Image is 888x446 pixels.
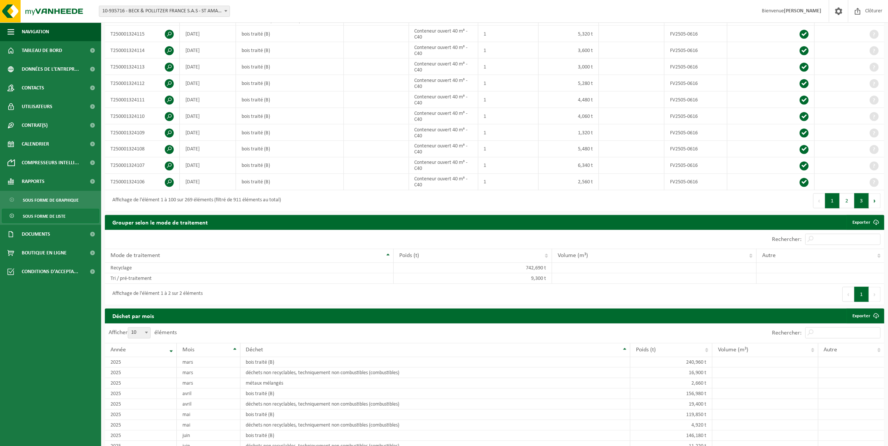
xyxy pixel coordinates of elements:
[240,410,631,420] td: bois traité (B)
[236,26,343,42] td: bois traité (B)
[105,263,394,274] td: Recyclage
[105,410,177,420] td: 2025
[105,215,215,230] h2: Grouper selon le mode de traitement
[177,431,240,441] td: juin
[105,125,180,141] td: T250001324109
[664,26,727,42] td: FV2505-0616
[784,8,821,14] strong: [PERSON_NAME]
[22,22,49,41] span: Navigation
[109,288,203,301] div: Affichage de l'élément 1 à 2 sur 2 éléments
[236,92,343,108] td: bois traité (B)
[664,125,727,141] td: FV2505-0616
[236,158,343,174] td: bois traité (B)
[478,141,539,158] td: 1
[664,42,727,59] td: FV2505-0616
[478,59,539,75] td: 1
[177,389,240,399] td: avril
[105,75,180,92] td: T250001324112
[109,194,281,208] div: Affichage de l'élément 1 à 100 sur 269 éléments (filtré de 911 éléments au total)
[409,158,478,174] td: Conteneur ouvert 40 m³ - C40
[182,347,194,353] span: Mois
[630,378,712,389] td: 2,660 t
[105,59,180,75] td: T250001324113
[177,399,240,410] td: avril
[180,59,236,75] td: [DATE]
[539,158,599,174] td: 6,340 t
[22,172,45,191] span: Rapports
[180,42,236,59] td: [DATE]
[630,357,712,368] td: 240,960 t
[236,59,343,75] td: bois traité (B)
[240,368,631,378] td: déchets non recyclables, techniquement non combustibles (combustibles)
[246,347,263,353] span: Déchet
[177,357,240,368] td: mars
[105,431,177,441] td: 2025
[630,368,712,378] td: 16,900 t
[2,193,99,207] a: Sous forme de graphique
[409,42,478,59] td: Conteneur ouvert 40 m³ - C40
[236,75,343,92] td: bois traité (B)
[180,141,236,158] td: [DATE]
[664,108,727,125] td: FV2505-0616
[236,42,343,59] td: bois traité (B)
[180,26,236,42] td: [DATE]
[240,399,631,410] td: déchets non recyclables, techniquement non combustibles (combustibles)
[128,327,151,339] span: 10
[478,75,539,92] td: 1
[409,59,478,75] td: Conteneur ouvert 40 m³ - C40
[664,174,727,190] td: FV2505-0616
[105,42,180,59] td: T250001324114
[236,125,343,141] td: bois traité (B)
[478,125,539,141] td: 1
[240,378,631,389] td: métaux mélangés
[664,141,727,158] td: FV2505-0616
[240,431,631,441] td: bois traité (B)
[846,215,884,230] a: Exporter
[22,79,44,97] span: Contacts
[99,6,230,16] span: 10-935716 - BECK & POLLITZER FRANCE S.A.S - ST AMAND LES EAUX
[664,158,727,174] td: FV2505-0616
[558,253,588,259] span: Volume (m³)
[869,193,881,208] button: Next
[478,26,539,42] td: 1
[409,125,478,141] td: Conteneur ouvert 40 m³ - C40
[762,253,776,259] span: Autre
[539,108,599,125] td: 4,060 t
[22,97,52,116] span: Utilisateurs
[177,378,240,389] td: mars
[630,420,712,431] td: 4,920 t
[105,378,177,389] td: 2025
[109,330,177,336] label: Afficher éléments
[636,347,656,353] span: Poids (t)
[105,92,180,108] td: T250001324111
[630,399,712,410] td: 19,400 t
[409,108,478,125] td: Conteneur ouvert 40 m³ - C40
[180,125,236,141] td: [DATE]
[110,347,126,353] span: Année
[409,26,478,42] td: Conteneur ouvert 40 m³ - C40
[105,158,180,174] td: T250001324107
[236,108,343,125] td: bois traité (B)
[240,420,631,431] td: déchets non recyclables, techniquement non combustibles (combustibles)
[842,287,854,302] button: Previous
[478,42,539,59] td: 1
[772,330,801,336] label: Rechercher:
[240,389,631,399] td: bois traité (B)
[105,174,180,190] td: T250001324106
[539,75,599,92] td: 5,280 t
[180,174,236,190] td: [DATE]
[22,135,49,153] span: Calendrier
[180,108,236,125] td: [DATE]
[105,399,177,410] td: 2025
[539,125,599,141] td: 1,320 t
[99,6,230,17] span: 10-935716 - BECK & POLLITZER FRANCE S.A.S - ST AMAND LES EAUX
[22,244,67,262] span: Boutique en ligne
[664,75,727,92] td: FV2505-0616
[22,153,79,172] span: Compresseurs intelli...
[110,253,160,259] span: Mode de traitement
[539,92,599,108] td: 4,480 t
[409,174,478,190] td: Conteneur ouvert 40 m³ - C40
[23,209,66,223] span: Sous forme de liste
[539,174,599,190] td: 2,560 t
[177,410,240,420] td: mai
